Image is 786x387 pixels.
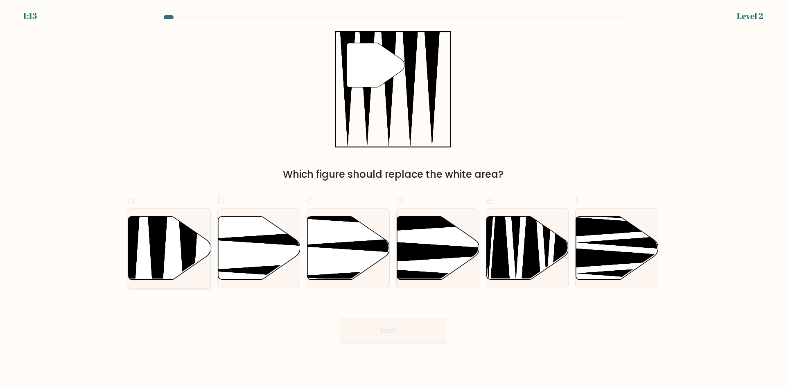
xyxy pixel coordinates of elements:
[347,43,404,87] g: "
[737,10,763,22] div: Level 2
[307,192,316,208] span: c.
[486,192,495,208] span: e.
[217,192,227,208] span: b.
[396,192,406,208] span: d.
[23,10,37,22] div: 1:13
[575,192,581,208] span: f.
[340,318,446,344] button: Next
[133,167,653,182] div: Which figure should replace the white area?
[128,192,138,208] span: a.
